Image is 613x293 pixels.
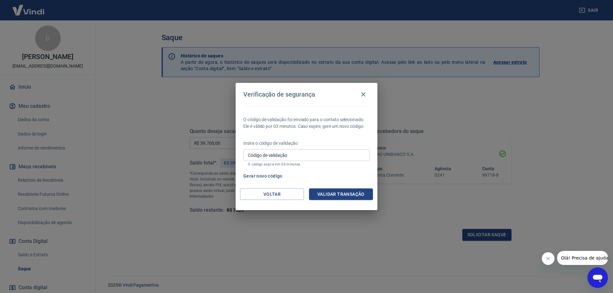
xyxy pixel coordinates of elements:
button: Gerar novo código [241,170,285,182]
iframe: Botão para abrir a janela de mensagens [587,267,608,288]
button: Validar transação [309,188,373,200]
iframe: Fechar mensagem [542,252,555,265]
p: Insira o código de validação [243,140,370,147]
p: O código expira em 03 minutos. [248,162,365,166]
iframe: Mensagem da empresa [557,251,608,265]
span: Olá! Precisa de ajuda? [4,4,54,10]
button: Voltar [240,188,304,200]
p: O código de validação foi enviado para o contato selecionado. Ele é válido por 03 minutos. Caso e... [243,116,370,130]
h4: Verificação de segurança [243,91,315,98]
